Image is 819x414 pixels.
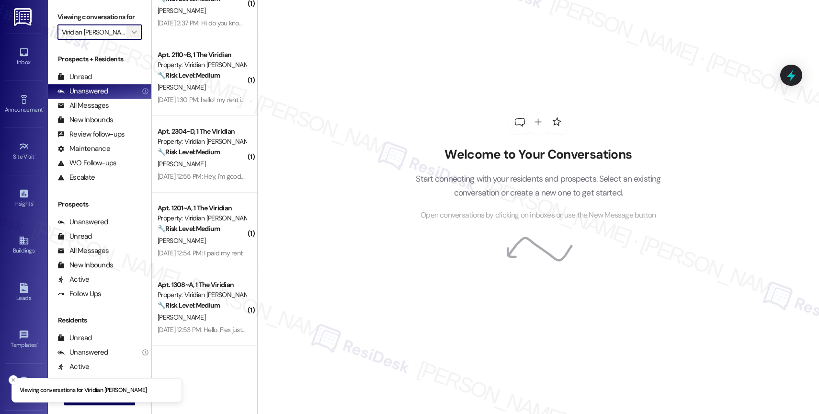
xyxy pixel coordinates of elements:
[57,260,113,270] div: New Inbounds
[158,71,220,80] strong: 🔧 Risk Level: Medium
[158,19,339,27] div: [DATE] 2:37 PM: Hi do you know the portal or app for the light bill ?
[14,8,34,26] img: ResiDesk Logo
[158,126,246,137] div: Apt. 2304~D, 1 The Viridian
[43,105,44,112] span: •
[57,275,90,285] div: Active
[5,280,43,306] a: Leads
[57,10,142,24] label: Viewing conversations for
[158,301,220,310] strong: 🔧 Risk Level: Medium
[62,24,126,40] input: All communities
[158,236,205,245] span: [PERSON_NAME]
[57,129,125,139] div: Review follow-ups
[48,54,151,64] div: Prospects + Residents
[158,325,338,334] div: [DATE] 12:53 PM: Hello. Flex just sent a message that it was payed
[57,101,109,111] div: All Messages
[5,138,43,164] a: Site Visit •
[57,72,92,82] div: Unread
[158,203,246,213] div: Apt. 1201~A, 1 The Viridian
[57,158,116,168] div: WO Follow-ups
[158,137,246,147] div: Property: Viridian [PERSON_NAME]
[158,83,205,92] span: [PERSON_NAME]
[37,340,38,347] span: •
[34,152,36,159] span: •
[57,362,90,372] div: Active
[5,44,43,70] a: Inbox
[57,333,92,343] div: Unread
[158,213,246,223] div: Property: Viridian [PERSON_NAME]
[158,148,220,156] strong: 🔧 Risk Level: Medium
[401,147,675,162] h2: Welcome to Your Conversations
[158,280,246,290] div: Apt. 1308~A, 1 The Viridian
[57,86,108,96] div: Unanswered
[131,28,136,36] i: 
[401,172,675,199] p: Start connecting with your residents and prospects. Select an existing conversation or create a n...
[158,160,205,168] span: [PERSON_NAME]
[158,313,205,322] span: [PERSON_NAME]
[5,327,43,353] a: Templates •
[158,224,220,233] strong: 🔧 Risk Level: Medium
[20,386,147,395] p: Viewing conversations for Viridian [PERSON_NAME]
[158,290,246,300] div: Property: Viridian [PERSON_NAME]
[158,95,295,104] div: [DATE] 1:30 PM: hello! my rent is going through flex
[33,199,34,206] span: •
[57,217,108,227] div: Unanswered
[57,246,109,256] div: All Messages
[158,249,242,257] div: [DATE] 12:54 PM: I paid my rent
[57,289,102,299] div: Follow Ups
[158,172,451,181] div: [DATE] 12:55 PM: Hey, i'm good! Sorry, i transferred money from my other bank & it didn't get her...
[57,231,92,241] div: Unread
[48,315,151,325] div: Residents
[48,199,151,209] div: Prospects
[57,115,113,125] div: New Inbounds
[5,185,43,211] a: Insights •
[5,374,43,400] a: Account
[158,50,246,60] div: Apt. 2110~B, 1 The Viridian
[57,172,95,183] div: Escalate
[421,209,656,221] span: Open conversations by clicking on inboxes or use the New Message button
[158,6,205,15] span: [PERSON_NAME]
[57,144,110,154] div: Maintenance
[5,232,43,258] a: Buildings
[9,375,18,385] button: Close toast
[158,60,246,70] div: Property: Viridian [PERSON_NAME]
[57,347,108,357] div: Unanswered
